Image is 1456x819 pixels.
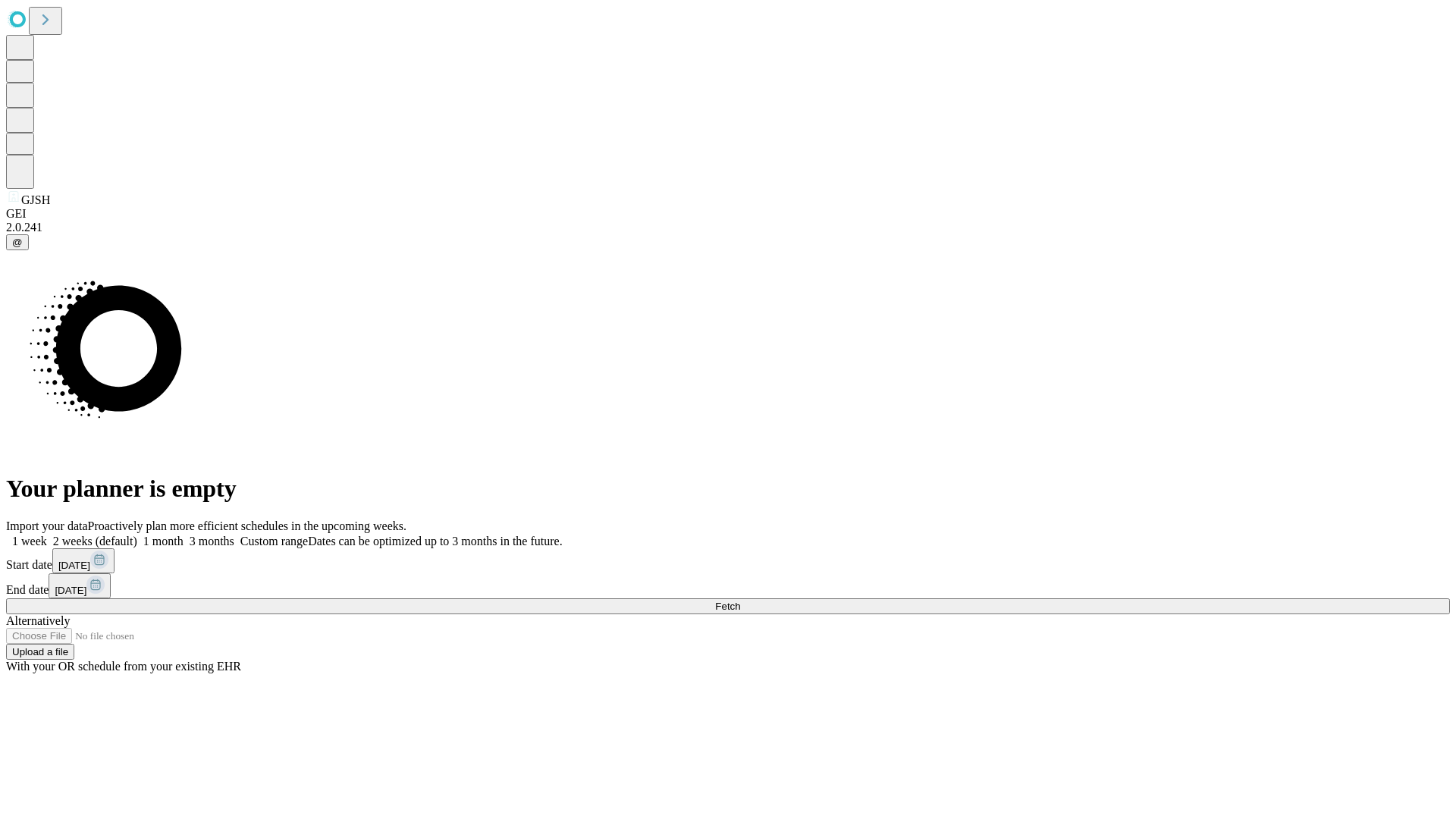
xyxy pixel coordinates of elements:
span: [DATE] [55,585,86,596]
div: GEI [6,207,1450,221]
span: Alternatively [6,614,70,627]
span: 3 months [190,535,234,548]
span: Proactively plan more efficient schedules in the upcoming weeks. [88,519,406,532]
h1: Your planner is empty [6,475,1450,503]
div: Start date [6,548,1450,573]
span: With your OR schedule from your existing EHR [6,660,241,673]
span: 2 weeks (default) [53,535,137,548]
button: Upload a file [6,644,74,660]
span: @ [12,237,23,248]
span: Custom range [240,535,308,548]
button: Fetch [6,598,1450,614]
button: [DATE] [52,548,115,573]
span: GJSH [21,193,50,206]
span: [DATE] [58,560,90,571]
span: 1 week [12,535,47,548]
span: Import your data [6,519,88,532]
span: 1 month [143,535,184,548]
span: Fetch [715,601,740,612]
span: Dates can be optimized up to 3 months in the future. [308,535,562,548]
div: End date [6,573,1450,598]
button: [DATE] [49,573,111,598]
div: 2.0.241 [6,221,1450,234]
button: @ [6,234,29,250]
